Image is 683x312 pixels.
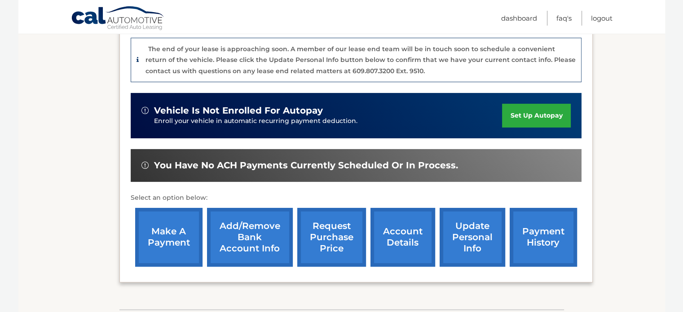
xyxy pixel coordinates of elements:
[135,208,203,267] a: make a payment
[141,162,149,169] img: alert-white.svg
[440,208,505,267] a: update personal info
[556,11,572,26] a: FAQ's
[297,208,366,267] a: request purchase price
[502,104,570,127] a: set up autopay
[141,107,149,114] img: alert-white.svg
[154,105,323,116] span: vehicle is not enrolled for autopay
[591,11,612,26] a: Logout
[71,6,165,32] a: Cal Automotive
[154,160,458,171] span: You have no ACH payments currently scheduled or in process.
[154,116,502,126] p: Enroll your vehicle in automatic recurring payment deduction.
[501,11,537,26] a: Dashboard
[207,208,293,267] a: Add/Remove bank account info
[145,45,576,75] p: The end of your lease is approaching soon. A member of our lease end team will be in touch soon t...
[510,208,577,267] a: payment history
[131,193,582,203] p: Select an option below:
[370,208,435,267] a: account details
